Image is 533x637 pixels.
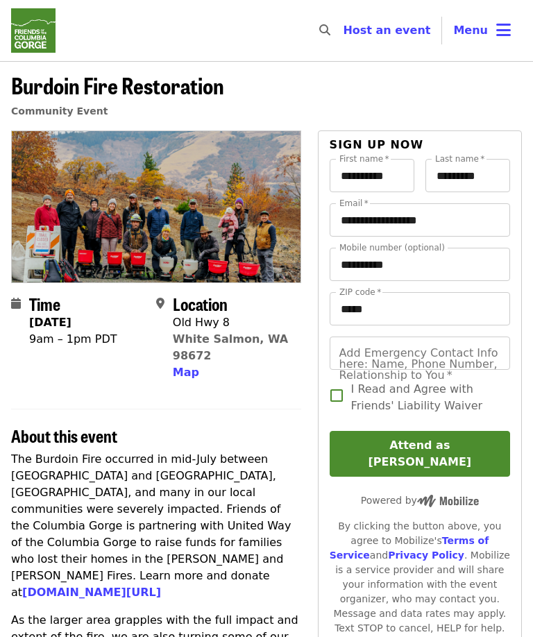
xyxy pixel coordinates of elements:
[173,366,199,379] span: Map
[173,314,290,331] div: Old Hwy 8
[11,451,301,601] p: The Burdoin Fire occurred in mid-July between [GEOGRAPHIC_DATA] and [GEOGRAPHIC_DATA], [GEOGRAPHI...
[425,159,510,192] input: Last name
[417,495,479,507] img: Powered by Mobilize
[11,423,117,448] span: About this event
[29,331,117,348] div: 9am – 1pm PDT
[11,8,56,53] img: Friends Of The Columbia Gorge - Home
[339,155,389,163] label: First name
[343,24,430,37] a: Host an event
[173,291,228,316] span: Location
[351,381,499,414] span: I Read and Agree with Friends' Liability Waiver
[339,14,350,47] input: Search
[12,131,301,282] img: Burdoin Fire Restoration organized by Friends Of The Columbia Gorge
[339,244,445,252] label: Mobile number (optional)
[496,20,511,40] i: bars icon
[11,297,21,310] i: calendar icon
[330,337,510,370] input: Add Emergency Contact Info here: Name, Phone Number, Relationship to You
[173,332,288,362] a: White Salmon, WA 98672
[361,495,479,506] span: Powered by
[156,297,164,310] i: map-marker-alt icon
[339,288,381,296] label: ZIP code
[173,364,199,381] button: Map
[330,431,510,477] button: Attend as [PERSON_NAME]
[453,24,488,37] span: Menu
[22,586,161,599] a: [DOMAIN_NAME][URL]
[29,316,71,329] strong: [DATE]
[11,105,108,117] a: Community Event
[319,24,330,37] i: search icon
[442,14,522,47] button: Toggle account menu
[29,291,60,316] span: Time
[388,550,464,561] a: Privacy Policy
[330,203,510,237] input: Email
[330,138,424,151] span: Sign up now
[330,248,510,281] input: Mobile number (optional)
[339,199,369,207] label: Email
[330,519,510,636] div: By clicking the button above, you agree to Mobilize's and . Mobilize is a service provider and wi...
[435,155,484,163] label: Last name
[11,69,224,101] span: Burdoin Fire Restoration
[330,292,510,325] input: ZIP code
[330,159,414,192] input: First name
